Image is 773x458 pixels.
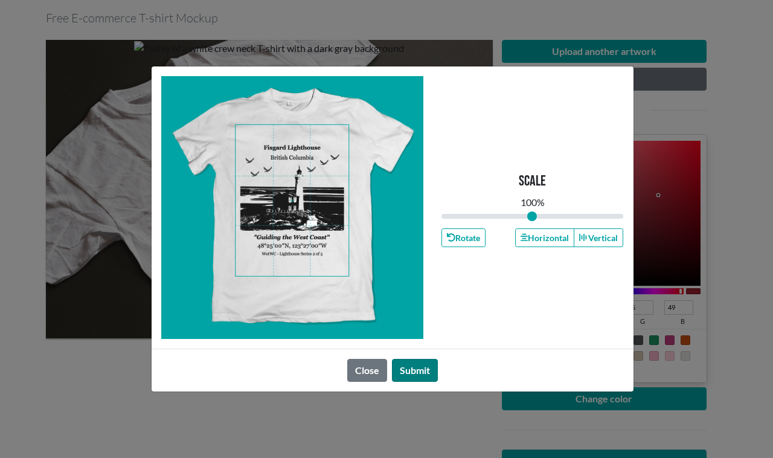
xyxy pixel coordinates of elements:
[441,228,486,247] button: Rotate
[519,173,546,190] p: Scale
[574,228,623,247] button: Vertical
[521,195,545,210] div: 100 %
[515,228,574,247] button: Horizontal
[392,359,438,382] button: Submit
[347,359,387,382] button: Close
